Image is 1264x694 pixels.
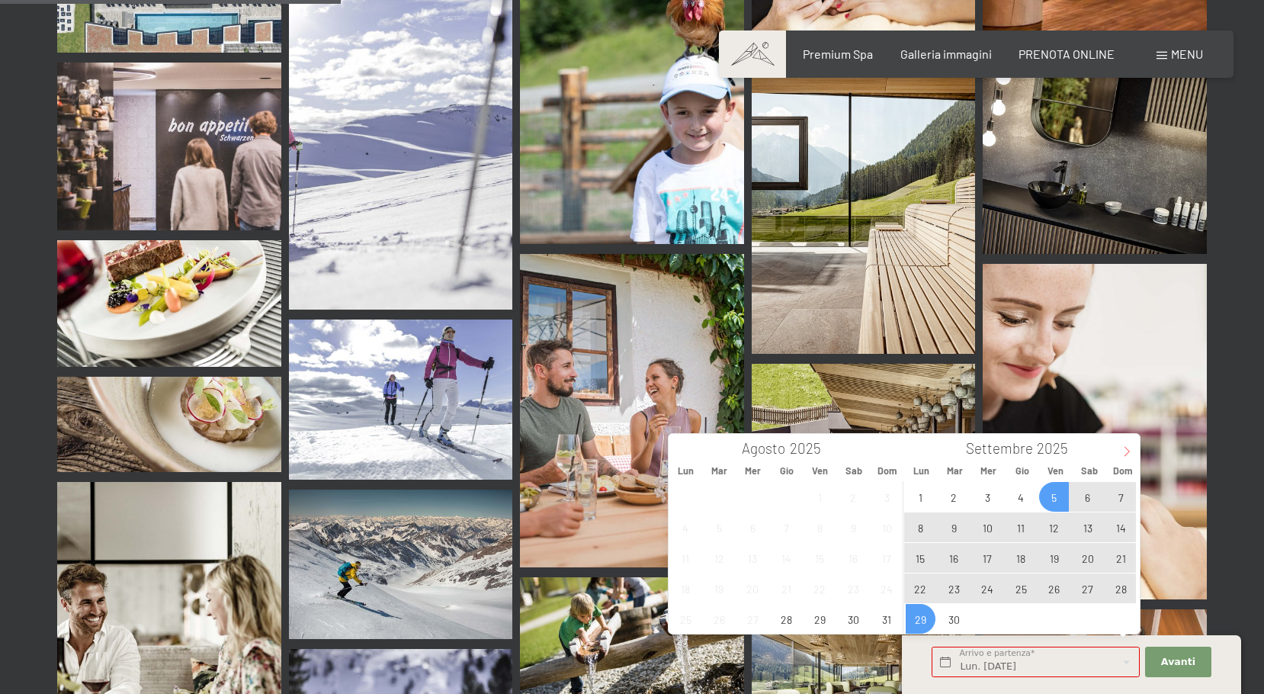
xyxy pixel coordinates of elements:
img: Immagini [289,490,513,639]
a: Premium Spa [803,47,873,61]
span: Settembre 20, 2025 [1073,543,1102,573]
span: Agosto 15, 2025 [805,543,835,573]
span: Agosto 31, 2025 [872,604,902,634]
span: Settembre 19, 2025 [1039,543,1069,573]
span: Settembre 11, 2025 [1006,512,1036,542]
span: Settembre 27, 2025 [1073,574,1102,603]
span: Settembre 13, 2025 [1073,512,1102,542]
span: Lun [904,466,938,476]
span: Settembre 8, 2025 [906,512,935,542]
span: Settembre 28, 2025 [1106,574,1136,603]
span: Mar [938,466,971,476]
span: Agosto 5, 2025 [704,512,734,542]
span: Agosto 11, 2025 [671,543,701,573]
span: Settembre 17, 2025 [973,543,1003,573]
span: Agosto 16, 2025 [839,543,868,573]
span: Agosto [742,442,785,456]
span: Settembre 18, 2025 [1006,543,1036,573]
span: Mar [702,466,736,476]
span: Agosto 19, 2025 [704,574,734,603]
span: Settembre 16, 2025 [939,543,969,573]
span: Agosto 30, 2025 [839,604,868,634]
img: [Translate to Italienisch:] [752,55,976,353]
span: Menu [1171,47,1203,61]
span: Gio [1006,466,1039,476]
span: Agosto 13, 2025 [738,543,768,573]
span: Agosto 12, 2025 [704,543,734,573]
span: Agosto 25, 2025 [671,604,701,634]
span: Agosto 1, 2025 [805,482,835,512]
span: Settembre 3, 2025 [973,482,1003,512]
span: Agosto 4, 2025 [671,512,701,542]
span: Gio [770,466,804,476]
span: Dom [1106,466,1140,476]
span: Mer [736,466,770,476]
span: Settembre 14, 2025 [1106,512,1136,542]
span: Agosto 26, 2025 [704,604,734,634]
span: Settembre 6, 2025 [1073,482,1102,512]
input: Year [785,439,836,457]
img: Immagini [289,320,513,480]
span: Lun [669,466,702,476]
span: Settembre 24, 2025 [973,574,1003,603]
span: Settembre [966,442,1033,456]
input: Year [1033,439,1083,457]
span: Settembre 26, 2025 [1039,574,1069,603]
a: PRENOTA ONLINE [1019,47,1115,61]
span: Agosto 29, 2025 [805,604,835,634]
span: Agosto 20, 2025 [738,574,768,603]
span: Agosto 17, 2025 [872,543,902,573]
span: Agosto 14, 2025 [772,543,801,573]
span: Settembre 5, 2025 [1039,482,1069,512]
span: Mer [972,466,1006,476]
img: Immagini [520,254,744,567]
img: Immagini [57,377,281,473]
span: Agosto 23, 2025 [839,574,868,603]
span: Settembre 29, 2025 [906,604,935,634]
span: Settembre 15, 2025 [906,543,935,573]
span: Settembre 23, 2025 [939,574,969,603]
span: Agosto 2, 2025 [839,482,868,512]
img: [Translate to Italienisch:] [752,364,976,588]
span: Ven [1039,466,1073,476]
span: Agosto 6, 2025 [738,512,768,542]
span: Ven [804,466,837,476]
span: Settembre 7, 2025 [1106,482,1136,512]
img: Immagini [57,240,281,366]
span: Agosto 7, 2025 [772,512,801,542]
span: Settembre 21, 2025 [1106,543,1136,573]
span: Agosto 28, 2025 [772,604,801,634]
span: Settembre 9, 2025 [939,512,969,542]
img: [Translate to Italienisch:] [983,75,1207,254]
span: Settembre 30, 2025 [939,604,969,634]
span: Agosto 21, 2025 [772,574,801,603]
span: Settembre 12, 2025 [1039,512,1069,542]
span: Agosto 22, 2025 [805,574,835,603]
span: Settembre 25, 2025 [1006,574,1036,603]
span: Agosto 18, 2025 [671,574,701,603]
span: Dom [871,466,904,476]
span: Settembre 4, 2025 [1006,482,1036,512]
span: Agosto 24, 2025 [872,574,902,603]
span: Agosto 9, 2025 [839,512,868,542]
img: Immagini [57,63,281,230]
span: Settembre 10, 2025 [973,512,1003,542]
img: Immagini [983,264,1207,599]
span: Settembre 1, 2025 [906,482,935,512]
button: Avanti [1145,647,1211,678]
span: Settembre 22, 2025 [906,574,935,603]
a: Galleria immagini [900,47,992,61]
